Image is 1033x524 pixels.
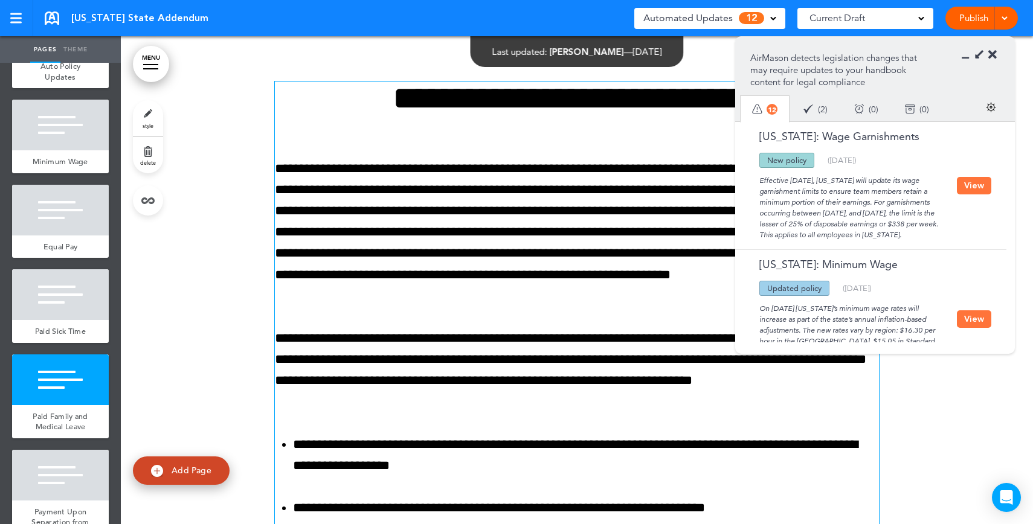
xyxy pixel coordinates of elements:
div: Effective [DATE], [US_STATE] will update its wage garnishment limits to ensure team members retai... [741,168,957,240]
span: Minimum Wage [33,156,88,167]
a: delete [133,137,163,173]
div: Open Intercom Messenger [992,483,1021,512]
span: [DATE] [845,283,869,293]
span: 2 [820,105,825,113]
a: Add Page [133,456,230,485]
span: Last updated: [492,46,547,57]
img: settings.svg [986,102,996,112]
a: MENU [133,46,169,82]
span: Equal Pay [43,241,78,252]
p: AirMason detects legislation changes that may require updates to your handbook content for legal ... [750,52,925,88]
span: Add Page [172,465,211,476]
img: add.svg [151,465,163,477]
span: Auto Policy Updates [40,61,80,82]
img: apu_icons_archive.svg [905,104,915,114]
a: Pages [30,36,60,63]
span: 0 [922,105,927,113]
a: style [133,100,163,136]
div: ( ) [892,93,942,125]
span: [PERSON_NAME] [550,46,624,57]
a: Equal Pay [12,235,109,258]
a: Minimum Wage [12,150,109,173]
span: 12 [767,104,777,115]
div: ( ) [843,284,872,292]
a: Paid Family and Medical Leave [12,405,109,438]
span: Automated Updates [643,10,733,27]
a: Theme [60,36,91,63]
img: apu_icons_todo.svg [752,104,762,114]
span: [DATE] [830,155,854,165]
span: style [143,122,153,129]
a: [US_STATE]: Minimum Wage [741,259,898,270]
div: ( ) [841,93,892,125]
a: Paid Sick Time [12,320,109,343]
span: Paid Family and Medical Leave [33,411,88,432]
div: Updated policy [759,281,829,296]
a: [US_STATE]: Wage Garnishments [741,131,919,142]
span: Paid Sick Time [35,326,86,336]
div: ( ) [828,156,857,164]
button: View [957,177,991,194]
span: Current Draft [809,10,865,27]
div: New policy [759,153,814,168]
span: [US_STATE] State Addendum [71,11,208,25]
a: Publish [954,7,993,30]
div: On [DATE] [US_STATE]’s minimum wage rates will increase as part of the state’s annual inflation-b... [741,296,957,379]
button: View [957,310,991,328]
img: apu_icons_done.svg [803,104,814,114]
span: [DATE] [633,46,662,57]
div: — [492,47,662,56]
span: 12 [739,12,764,24]
span: delete [140,159,156,166]
div: ( ) [790,93,841,125]
a: Auto Policy Updates [12,55,109,88]
span: 0 [871,105,876,113]
img: apu_icons_remind.svg [854,104,864,114]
